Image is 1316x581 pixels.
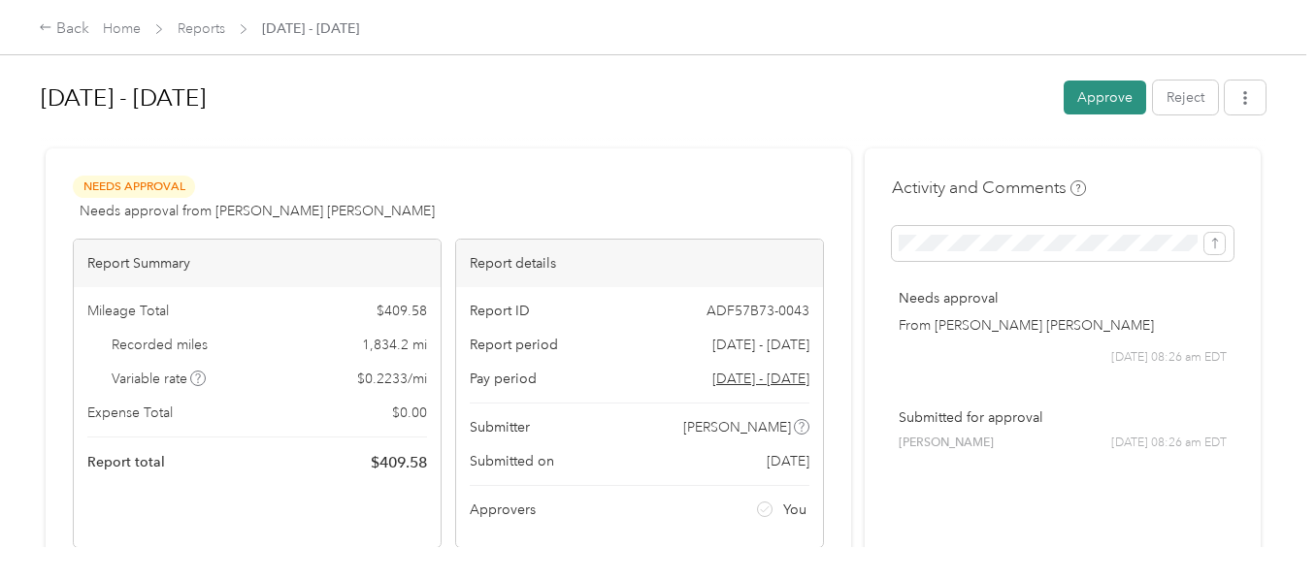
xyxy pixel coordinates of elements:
button: Reject [1153,81,1218,114]
span: $ 0.00 [392,403,427,423]
div: Report Summary [74,240,441,287]
span: Report total [87,452,165,472]
span: You [783,500,806,520]
span: $ 0.2233 / mi [357,369,427,389]
span: Expense Total [87,403,173,423]
span: [DATE] 08:26 am EDT [1111,435,1227,452]
span: Submitted on [470,451,554,471]
span: Needs approval from [PERSON_NAME] [PERSON_NAME] [80,201,435,221]
span: Needs Approval [73,176,195,198]
span: 1,834.2 mi [362,335,427,355]
span: [DATE] 08:26 am EDT [1111,349,1227,367]
span: $ 409.58 [371,451,427,474]
h1: Aug 1 - 31, 2025 [41,75,1050,121]
span: [DATE] - [DATE] [712,335,809,355]
span: Pay period [470,369,537,389]
a: Reports [178,20,225,37]
span: Report ID [470,301,530,321]
p: From [PERSON_NAME] [PERSON_NAME] [899,315,1227,336]
span: [DATE] [767,451,809,471]
div: Back [39,17,89,41]
span: ADF57B73-0043 [707,301,809,321]
span: Go to pay period [712,369,809,389]
iframe: Everlance-gr Chat Button Frame [1207,472,1316,581]
span: [DATE] - [DATE] [262,18,359,39]
span: Variable rate [112,369,207,389]
span: [PERSON_NAME] [683,417,791,437]
span: $ 409.58 [377,301,427,321]
span: Submitter [470,417,530,437]
span: [PERSON_NAME] [899,435,994,452]
span: Recorded miles [112,335,208,355]
p: Submitted for approval [899,407,1227,428]
span: Report period [470,335,558,355]
span: Mileage Total [87,301,169,321]
div: Report details [456,240,823,287]
span: Approvers [470,500,536,520]
h4: Activity and Comments [892,176,1086,200]
button: Approve [1064,81,1146,114]
p: Needs approval [899,288,1227,308]
a: Home [103,20,141,37]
